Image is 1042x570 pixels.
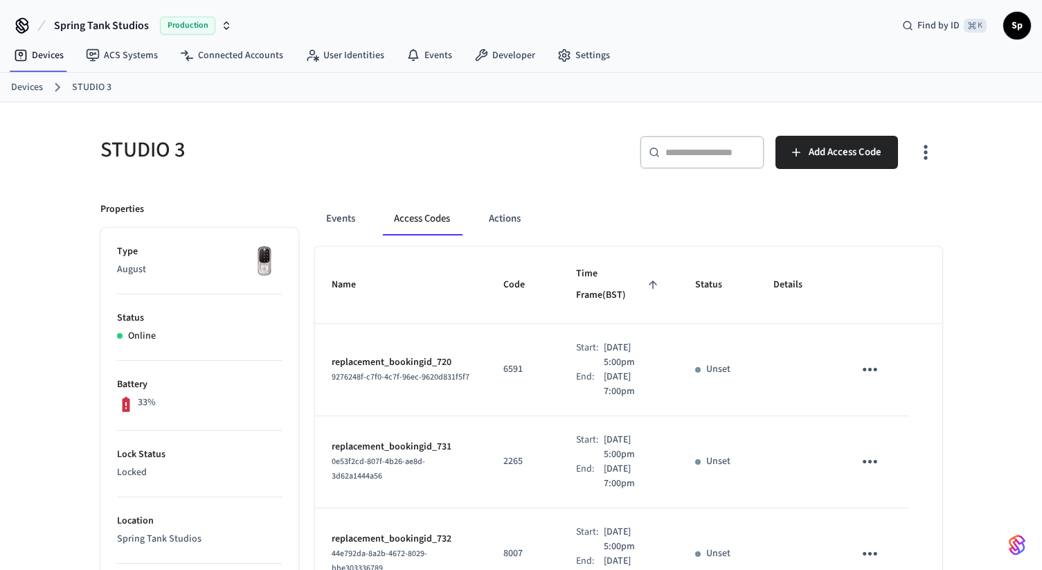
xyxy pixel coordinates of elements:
a: STUDIO 3 [72,80,111,95]
a: User Identities [294,43,395,68]
button: Sp [1003,12,1031,39]
button: Events [315,202,366,235]
a: ACS Systems [75,43,169,68]
h5: STUDIO 3 [100,136,513,164]
span: Time Frame(BST) [576,263,662,307]
p: [DATE] 5:00pm [604,525,662,554]
span: Find by ID [917,19,960,33]
div: Start: [576,525,604,554]
p: Battery [117,377,282,392]
p: replacement_bookingid_732 [332,532,471,546]
p: replacement_bookingid_731 [332,440,471,454]
a: Devices [11,80,43,95]
p: [DATE] 7:00pm [604,370,662,399]
span: Code [503,274,543,296]
div: Start: [576,433,604,462]
p: Location [117,514,282,528]
p: Lock Status [117,447,282,462]
p: August [117,262,282,277]
p: [DATE] 5:00pm [604,341,662,370]
div: Start: [576,341,604,370]
span: Sp [1005,13,1030,38]
p: replacement_bookingid_720 [332,355,471,370]
span: 9276248f-c7f0-4c7f-96ec-9620d831f5f7 [332,371,469,383]
a: Connected Accounts [169,43,294,68]
button: Add Access Code [775,136,898,169]
span: Status [695,274,740,296]
a: Settings [546,43,621,68]
p: 33% [138,395,156,410]
p: Type [117,244,282,259]
p: 6591 [503,362,543,377]
a: Developer [463,43,546,68]
span: Name [332,274,374,296]
a: Events [395,43,463,68]
span: 0e53f2cd-807f-4b26-ae8d-3d62a1444a56 [332,456,425,482]
span: Details [773,274,820,296]
p: [DATE] 5:00pm [604,433,662,462]
p: Online [128,329,156,344]
img: Yale Assure Touchscreen Wifi Smart Lock, Satin Nickel, Front [247,244,282,279]
img: SeamLogoGradient.69752ec5.svg [1009,534,1025,556]
span: ⌘ K [964,19,987,33]
p: Unset [706,454,730,469]
span: Add Access Code [809,143,881,161]
p: Spring Tank Studios [117,532,282,546]
div: ant example [315,202,942,235]
p: Status [117,311,282,326]
button: Actions [478,202,532,235]
div: End: [576,462,604,491]
p: Unset [706,362,730,377]
div: Find by ID⌘ K [891,13,998,38]
p: Properties [100,202,144,217]
p: Locked [117,465,282,480]
span: Spring Tank Studios [54,17,149,34]
p: 2265 [503,454,543,469]
p: Unset [706,546,730,561]
span: Production [160,17,215,35]
button: Access Codes [383,202,461,235]
p: [DATE] 7:00pm [604,462,662,491]
div: End: [576,370,604,399]
p: 8007 [503,546,543,561]
a: Devices [3,43,75,68]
